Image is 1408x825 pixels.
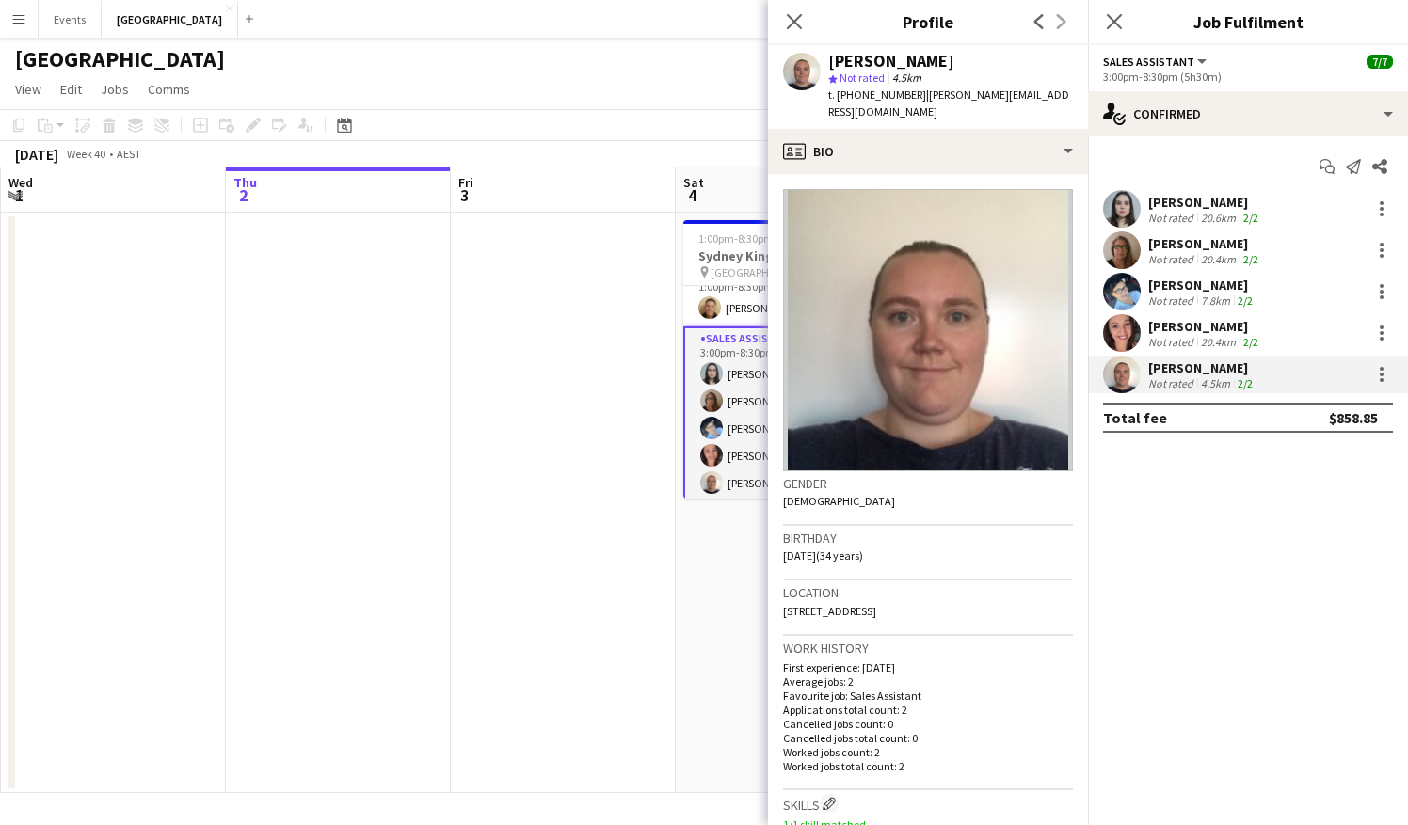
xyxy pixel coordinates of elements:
app-skills-label: 2/2 [1243,335,1258,349]
div: 7.8km [1197,294,1234,308]
span: Wed [8,174,33,191]
div: Not rated [1148,335,1197,349]
div: [PERSON_NAME] [1148,318,1262,335]
span: 1 [6,184,33,206]
app-skills-label: 2/2 [1238,376,1253,390]
span: Sat [683,174,704,191]
div: Total fee [1103,408,1167,427]
span: 7/7 [1367,55,1393,69]
div: [PERSON_NAME] [1148,359,1256,376]
h3: Location [783,584,1073,601]
span: [DATE] (34 years) [783,548,863,563]
div: Not rated [1148,252,1197,266]
app-skills-label: 2/2 [1238,294,1253,308]
span: Thu [233,174,257,191]
div: [PERSON_NAME] [828,53,954,70]
div: 20.4km [1197,252,1240,266]
div: 20.4km [1197,335,1240,349]
span: 3 [456,184,473,206]
h3: Gender [783,475,1073,492]
span: Comms [148,81,190,98]
img: Crew avatar or photo [783,189,1073,471]
span: [GEOGRAPHIC_DATA] [711,265,814,279]
p: Applications total count: 2 [783,703,1073,717]
a: Edit [53,77,89,102]
span: Not rated [840,71,885,85]
div: Not rated [1148,376,1197,390]
div: [PERSON_NAME] [1148,277,1256,294]
p: First experience: [DATE] [783,660,1073,674]
div: [PERSON_NAME] [1148,235,1262,252]
span: Sales Assistant [1103,55,1194,69]
p: Average jobs: 2 [783,674,1073,689]
div: 3:00pm-8:30pm (5h30m) [1103,70,1393,84]
h3: Sydney Kings [683,247,894,264]
app-job-card: 1:00pm-8:30pm (7h30m)7/7Sydney Kings [GEOGRAPHIC_DATA]3 Roles1:00pm-8:30pm (7h30m)[PERSON_NAME]Ve... [683,220,894,499]
span: 1:00pm-8:30pm (7h30m) [698,231,817,246]
button: Events [39,1,102,38]
p: Cancelled jobs total count: 0 [783,731,1073,745]
span: 4 [680,184,704,206]
div: Bio [768,129,1088,174]
h3: Job Fulfilment [1088,9,1408,34]
span: [DEMOGRAPHIC_DATA] [783,494,895,508]
p: Favourite job: Sales Assistant [783,689,1073,703]
span: Edit [60,81,82,98]
p: Cancelled jobs count: 0 [783,717,1073,731]
app-skills-label: 2/2 [1243,211,1258,225]
h3: Work history [783,640,1073,657]
div: 4.5km [1197,376,1234,390]
div: [DATE] [15,145,58,164]
p: Worked jobs count: 2 [783,745,1073,759]
span: t. [PHONE_NUMBER] [828,87,926,102]
h3: Skills [783,794,1073,814]
app-card-role: Venue Manager1/11:00pm-8:30pm (7h30m)[PERSON_NAME] [683,262,894,326]
app-card-role: Sales Assistant5/53:00pm-8:30pm (5h30m)[PERSON_NAME][PERSON_NAME][PERSON_NAME][PERSON_NAME][PERSO... [683,326,894,503]
h1: [GEOGRAPHIC_DATA] [15,45,225,73]
span: [STREET_ADDRESS] [783,604,876,618]
a: Comms [140,77,198,102]
div: Confirmed [1088,91,1408,136]
a: Jobs [93,77,136,102]
h3: Birthday [783,530,1073,547]
span: Jobs [101,81,129,98]
div: $858.85 [1329,408,1378,427]
a: View [8,77,49,102]
div: [PERSON_NAME] [1148,194,1262,211]
button: [GEOGRAPHIC_DATA] [102,1,238,38]
span: 4.5km [888,71,925,85]
span: 2 [231,184,257,206]
div: 20.6km [1197,211,1240,225]
span: Fri [458,174,473,191]
div: AEST [117,147,141,161]
span: | [PERSON_NAME][EMAIL_ADDRESS][DOMAIN_NAME] [828,87,1069,119]
h3: Profile [768,9,1088,34]
span: Week 40 [62,147,109,161]
span: View [15,81,41,98]
div: Not rated [1148,294,1197,308]
app-skills-label: 2/2 [1243,252,1258,266]
button: Sales Assistant [1103,55,1209,69]
p: Worked jobs total count: 2 [783,759,1073,773]
div: Not rated [1148,211,1197,225]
